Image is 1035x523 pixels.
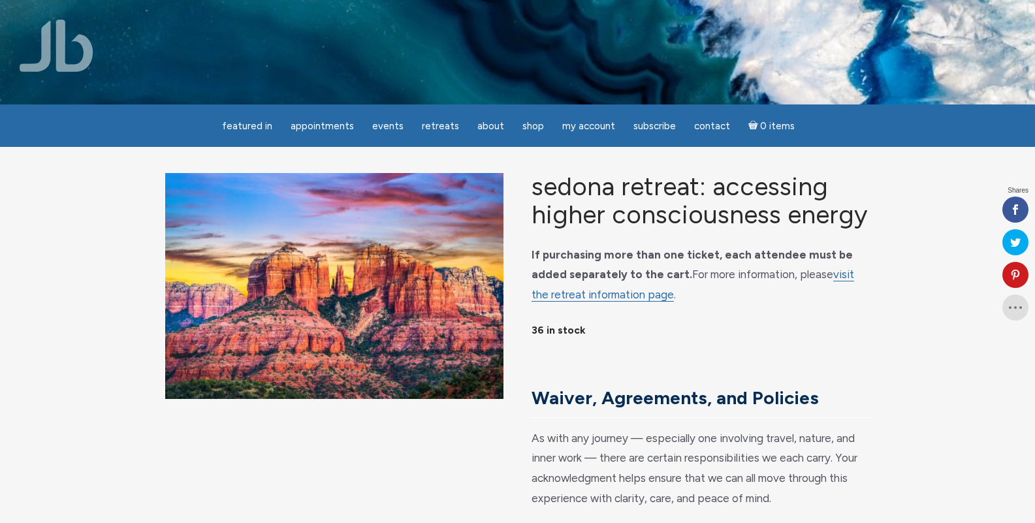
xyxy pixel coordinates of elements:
[422,120,459,132] span: Retreats
[532,428,870,508] p: As with any journey — especially one involving travel, nature, and inner work — there are certain...
[222,120,272,132] span: featured in
[470,114,512,139] a: About
[522,120,544,132] span: Shop
[20,20,93,72] img: Jamie Butler. The Everyday Medium
[626,114,684,139] a: Subscribe
[760,121,795,131] span: 0 items
[165,173,503,399] img: Sedona Retreat: Accessing Higher Consciousness Energy
[532,245,870,305] p: For more information, please .
[694,120,730,132] span: Contact
[633,120,676,132] span: Subscribe
[414,114,467,139] a: Retreats
[532,387,859,409] h3: Waiver, Agreements, and Policies
[554,114,623,139] a: My Account
[364,114,411,139] a: Events
[214,114,280,139] a: featured in
[532,321,870,341] p: 36 in stock
[532,248,853,281] strong: If purchasing more than one ticket, each attendee must be added separately to the cart.
[372,120,404,132] span: Events
[477,120,504,132] span: About
[1008,187,1028,194] span: Shares
[532,173,870,229] h1: Sedona Retreat: Accessing Higher Consciousness Energy
[562,120,615,132] span: My Account
[740,112,803,139] a: Cart0 items
[515,114,552,139] a: Shop
[748,120,761,132] i: Cart
[283,114,362,139] a: Appointments
[686,114,738,139] a: Contact
[291,120,354,132] span: Appointments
